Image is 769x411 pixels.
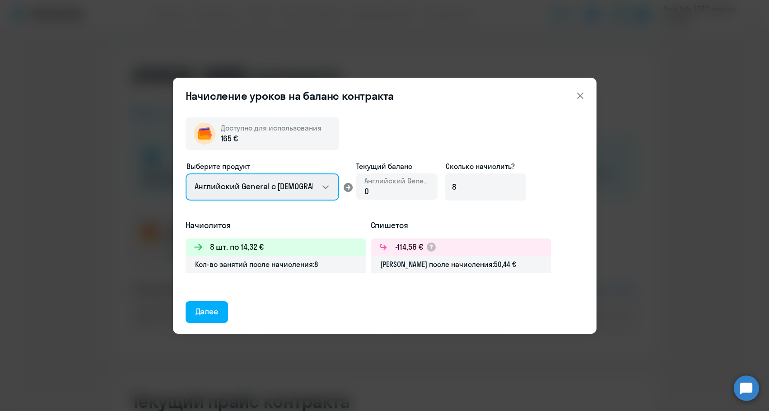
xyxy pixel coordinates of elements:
[371,256,551,273] div: [PERSON_NAME] после начисления: 50,44 €
[186,301,228,323] button: Далее
[186,220,366,231] h5: Начислится
[395,241,424,253] h3: -114,56 €
[356,161,438,172] span: Текущий баланс
[221,123,322,132] span: Доступно для использования
[364,176,429,186] span: Английский General
[446,162,515,171] span: Сколько начислить?
[173,89,597,103] header: Начисление уроков на баланс контракта
[196,306,219,318] div: Далее
[364,186,369,196] span: 0
[194,123,215,145] img: wallet-circle.png
[186,162,250,171] span: Выберите продукт
[221,133,238,145] span: 165 €
[210,241,264,253] h3: 8 шт. по 14,32 €
[186,256,366,273] div: Кол-во занятий после начисления: 8
[371,220,551,231] h5: Спишется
